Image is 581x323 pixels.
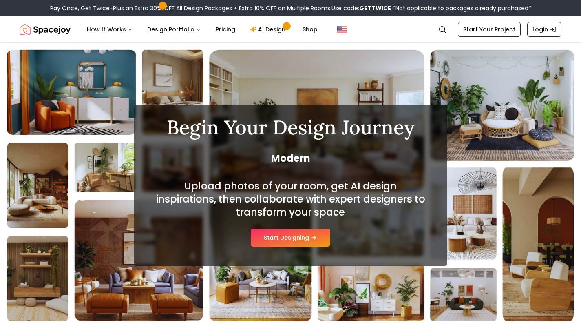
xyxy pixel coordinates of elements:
[527,22,561,37] a: Login
[154,180,428,219] h2: Upload photos of your room, get AI design inspirations, then collaborate with expert designers to...
[209,21,242,38] a: Pricing
[296,21,324,38] a: Shop
[337,25,347,34] img: United States
[359,4,391,12] b: GETTWICE
[154,118,428,137] h1: Begin Your Design Journey
[50,4,531,12] div: Pay Once, Get Twice-Plus an Extra 30% OFF All Design Packages + Extra 10% OFF on Multiple Rooms.
[458,22,521,37] a: Start Your Project
[331,4,391,12] span: Use code:
[80,21,139,38] button: How It Works
[243,21,294,38] a: AI Design
[154,152,428,165] span: Modern
[141,21,208,38] button: Design Portfolio
[80,21,324,38] nav: Main
[20,21,71,38] img: Spacejoy Logo
[20,21,71,38] a: Spacejoy
[20,16,561,42] nav: Global
[251,229,330,247] button: Start Designing
[391,4,531,12] span: *Not applicable to packages already purchased*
